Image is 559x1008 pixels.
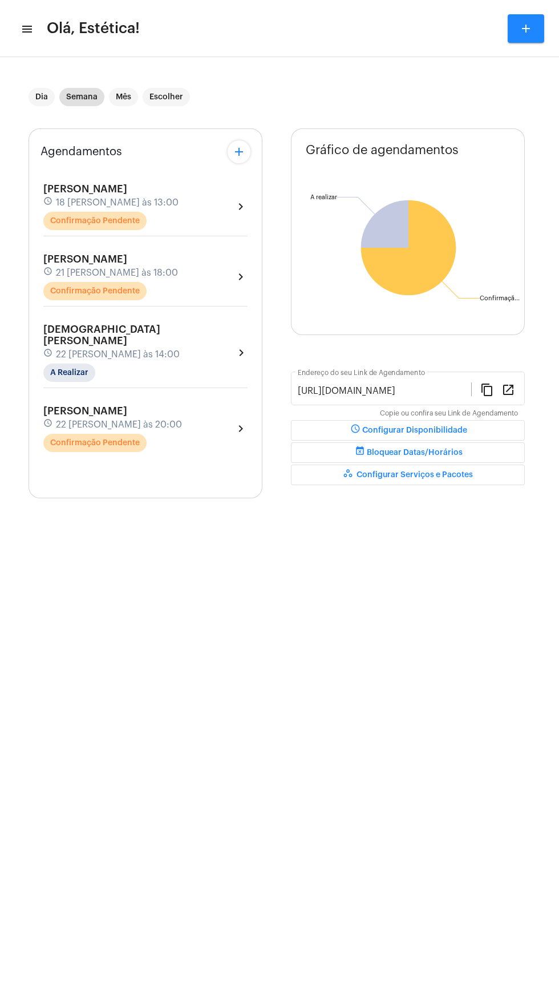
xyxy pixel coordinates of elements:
text: A realizar [310,194,337,200]
span: 22 [PERSON_NAME] às 20:00 [56,420,182,430]
span: Gráfico de agendamentos [306,143,459,157]
mat-chip: A Realizar [43,364,95,382]
mat-icon: sidenav icon [21,22,32,36]
mat-icon: open_in_new [501,382,515,396]
mat-icon: chevron_right [234,270,248,284]
mat-icon: schedule [43,348,54,361]
span: 22 [PERSON_NAME] às 14:00 [56,349,180,360]
mat-icon: schedule [43,196,54,209]
span: Bloquear Datas/Horários [353,449,463,457]
mat-icon: event_busy [353,446,367,459]
mat-chip: Mês [109,88,138,106]
button: Configurar Serviços e Pacotes [291,465,525,485]
mat-chip: Confirmação Pendente [43,434,147,452]
span: [PERSON_NAME] [43,254,127,264]
mat-icon: workspaces_outlined [343,468,357,482]
span: 21 [PERSON_NAME] às 18:00 [56,268,178,278]
span: Agendamentos [40,146,122,158]
mat-icon: chevron_right [234,346,248,360]
mat-chip: Confirmação Pendente [43,212,147,230]
input: Link [298,386,471,396]
text: Confirmaçã... [480,295,520,302]
mat-hint: Copie ou confira seu Link de Agendamento [380,410,518,418]
mat-icon: schedule [349,424,362,437]
mat-icon: schedule [43,418,54,431]
mat-chip: Semana [59,88,104,106]
mat-chip: Confirmação Pendente [43,282,147,300]
span: [DEMOGRAPHIC_DATA] [PERSON_NAME] [43,324,160,346]
mat-icon: add [232,145,246,159]
span: Configurar Disponibilidade [349,426,467,434]
span: [PERSON_NAME] [43,406,127,416]
mat-icon: content_copy [480,382,494,396]
mat-chip: Escolher [143,88,190,106]
button: Configurar Disponibilidade [291,420,525,441]
mat-chip: Dia [29,88,55,106]
button: Bloquear Datas/Horários [291,442,525,463]
span: 18 [PERSON_NAME] às 13:00 [56,197,179,208]
mat-icon: add [519,22,533,35]
mat-icon: chevron_right [234,422,248,436]
mat-icon: schedule [43,267,54,279]
span: [PERSON_NAME] [43,184,127,194]
span: Configurar Serviços e Pacotes [343,471,473,479]
mat-icon: chevron_right [234,200,248,213]
span: Olá, Estética! [47,19,140,38]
